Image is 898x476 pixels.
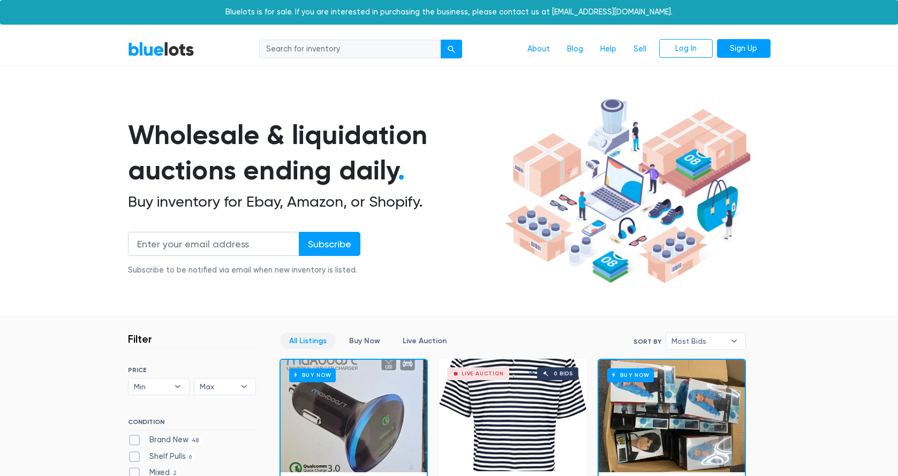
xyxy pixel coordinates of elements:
[186,453,195,462] span: 6
[167,379,189,395] b: ▾
[340,333,389,349] a: Buy Now
[599,360,745,472] a: Buy Now
[128,117,501,188] h1: Wholesale & liquidation auctions ending daily
[554,371,573,376] div: 0 bids
[394,333,456,349] a: Live Auction
[633,337,661,346] label: Sort By
[128,265,360,276] div: Subscribe to be notified via email when new inventory is listed.
[625,39,655,59] a: Sell
[592,39,625,59] a: Help
[607,368,654,382] h6: Buy Now
[723,333,745,349] b: ▾
[398,154,405,186] span: .
[233,379,255,395] b: ▾
[259,40,441,59] input: Search for inventory
[280,333,336,349] a: All Listings
[462,371,504,376] div: Live Auction
[200,379,235,395] span: Max
[128,451,195,463] label: Shelf Pulls
[659,39,713,58] a: Log In
[289,368,336,382] h6: Buy Now
[281,360,427,472] a: Buy Now
[128,41,194,57] a: BlueLots
[128,333,152,345] h3: Filter
[501,94,754,289] img: hero-ee84e7d0318cb26816c560f6b4441b76977f77a177738b4e94f68c95b2b83dbb.png
[299,232,360,256] input: Subscribe
[128,232,299,256] input: Enter your email address
[128,366,256,374] h6: PRICE
[128,418,256,430] h6: CONDITION
[519,39,559,59] a: About
[128,193,501,211] h2: Buy inventory for Ebay, Amazon, or Shopify.
[439,359,587,471] a: Live Auction 0 bids
[128,434,202,446] label: Brand New
[134,379,169,395] span: Min
[717,39,771,58] a: Sign Up
[671,333,725,349] span: Most Bids
[559,39,592,59] a: Blog
[188,436,202,445] span: 48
